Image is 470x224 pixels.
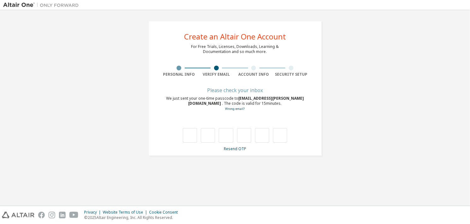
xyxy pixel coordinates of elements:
[272,72,310,77] div: Security Setup
[235,72,273,77] div: Account Info
[3,2,82,8] img: Altair One
[191,44,279,54] div: For Free Trials, Licenses, Downloads, Learning & Documentation and so much more.
[225,107,245,111] a: Go back to the registration form
[160,96,310,111] div: We just sent your one-time passcode to . The code is valid for 15 minutes.
[69,212,78,218] img: youtube.svg
[160,88,310,92] div: Please check your inbox
[149,210,182,215] div: Cookie Consent
[38,212,45,218] img: facebook.svg
[49,212,55,218] img: instagram.svg
[59,212,66,218] img: linkedin.svg
[189,96,304,106] span: [EMAIL_ADDRESS][PERSON_NAME][DOMAIN_NAME]
[2,212,34,218] img: altair_logo.svg
[184,33,286,40] div: Create an Altair One Account
[224,146,246,151] a: Resend OTP
[84,215,182,220] p: © 2025 Altair Engineering, Inc. All Rights Reserved.
[103,210,149,215] div: Website Terms of Use
[160,72,198,77] div: Personal Info
[198,72,235,77] div: Verify Email
[84,210,103,215] div: Privacy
